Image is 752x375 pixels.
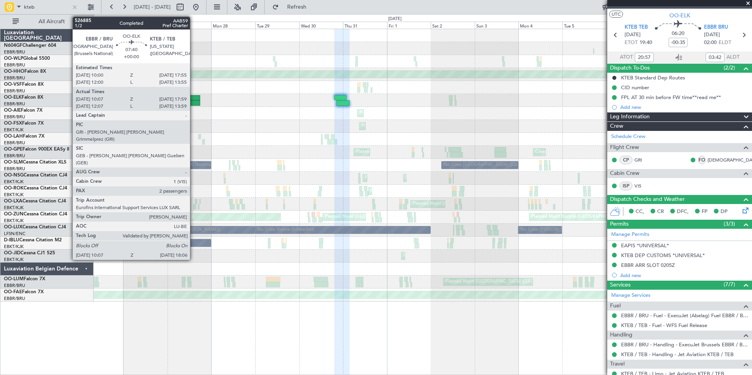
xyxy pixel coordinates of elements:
span: OO-ELK [4,95,22,100]
span: KTEB TEB [625,24,648,31]
a: OO-SLMCessna Citation XLS [4,160,66,165]
span: OO-GPE [4,147,22,152]
div: Planned Maint Kortrijk-[GEOGRAPHIC_DATA] [365,172,457,184]
div: Planned Maint Kortrijk-[GEOGRAPHIC_DATA] [361,120,453,132]
span: (7/7) [724,280,735,289]
a: OO-GPEFalcon 900EX EASy II [4,147,69,152]
a: EBBR/BRU [4,283,25,289]
div: No Crew Vienna (Schwechat) [257,224,314,236]
div: FO [698,156,706,164]
a: EBKT/KJK [4,218,24,224]
div: No Crew [GEOGRAPHIC_DATA] ([GEOGRAPHIC_DATA] National) [38,237,170,249]
button: Refresh [269,1,316,13]
div: Sun 27 [168,22,212,29]
span: OO-LUX [4,225,22,230]
a: EBBR/BRU [4,101,25,107]
span: Flight Crew [610,143,639,152]
span: OO-WLP [4,56,23,61]
span: FP [702,208,708,216]
div: Planned Maint Kortrijk-[GEOGRAPHIC_DATA] [405,172,497,184]
a: N604GFChallenger 604 [4,43,56,48]
span: OO-LAH [4,134,23,139]
span: (2/2) [724,64,735,72]
span: OO-VSF [4,82,22,87]
a: EBKT/KJK [4,192,24,198]
input: --:-- [635,53,654,62]
a: EBKT/KJK [4,257,24,263]
span: Fuel [610,301,621,311]
div: No Crew [GEOGRAPHIC_DATA] ([GEOGRAPHIC_DATA] National) [82,159,214,171]
span: OO-ROK [4,186,24,191]
div: [DATE] [95,16,109,22]
div: Sat 26 [123,22,168,29]
span: OO-FSX [4,121,22,126]
span: [DATE] [625,31,641,39]
a: EBBR/BRU [4,62,25,68]
div: Planned Maint Kortrijk-[GEOGRAPHIC_DATA] [149,120,241,132]
a: Manage Services [611,292,651,300]
a: OO-HHOFalcon 8X [4,69,46,74]
a: EBKT/KJK [4,127,24,133]
div: Tue 29 [255,22,299,29]
div: ISP [619,182,632,190]
span: Permits [610,220,629,229]
div: Add new [620,272,748,279]
span: N604GF [4,43,22,48]
a: OO-WLPGlobal 5500 [4,56,50,61]
span: Dispatch Checks and Weather [610,195,685,204]
a: OO-JIDCessna CJ1 525 [4,251,55,256]
span: ALDT [726,53,739,61]
span: ETOT [625,39,638,47]
div: No Crew [PERSON_NAME] ([PERSON_NAME]) [520,224,615,236]
span: OO-NSG [4,173,24,178]
a: LFSN/ENC [4,231,26,237]
div: Planned Maint Kortrijk-[GEOGRAPHIC_DATA] [370,185,462,197]
div: No Crew [GEOGRAPHIC_DATA] ([GEOGRAPHIC_DATA] National) [444,159,575,171]
div: Planned Maint [GEOGRAPHIC_DATA] ([GEOGRAPHIC_DATA] National) [413,198,555,210]
a: EBBR/BRU [4,114,25,120]
a: Manage Permits [611,231,649,239]
div: Sat 2 [431,22,475,29]
span: Crew [610,122,623,131]
span: OO-AIE [4,108,21,113]
div: Mon 4 [518,22,562,29]
a: OO-AIEFalcon 7X [4,108,42,113]
span: 02:00 [704,39,717,47]
a: OO-NSGCessna Citation CJ4 [4,173,67,178]
div: Wed 6 [606,22,651,29]
div: Planned Maint Kortrijk-[GEOGRAPHIC_DATA] [404,250,495,262]
input: Airport [24,1,69,13]
a: OO-VSFFalcon 8X [4,82,44,87]
div: KTEB Standard Dep Routes [621,74,685,81]
span: 19:40 [640,39,652,47]
a: OO-ELKFalcon 8X [4,95,43,100]
a: EBKT/KJK [4,179,24,185]
span: OO-SLM [4,160,23,165]
div: Tue 5 [562,22,606,29]
span: OO-ELK [669,11,690,20]
span: EBBR BRU [704,24,728,31]
a: OO-LXACessna Citation CJ4 [4,199,66,204]
div: Sun 3 [475,22,519,29]
button: All Aircraft [9,15,85,28]
a: OO-ZUNCessna Citation CJ4 [4,212,67,217]
div: Thu 31 [343,22,387,29]
div: KTEB DEP CUSTOMS *UNIVERSAL* [621,252,705,259]
a: KTEB / TEB - Handling - Jet Aviation KTEB / TEB [621,351,734,358]
a: EBBR/BRU [4,296,25,301]
span: DFC, [677,208,689,216]
a: OO-ROKCessna Citation CJ4 [4,186,67,191]
a: D-IBLUCessna Citation M2 [4,238,62,243]
a: VIS [634,182,652,189]
a: EBBR/BRU [4,49,25,55]
span: [DATE] [704,31,720,39]
a: OO-LAHFalcon 7X [4,134,44,139]
div: Planned Maint [GEOGRAPHIC_DATA] ([GEOGRAPHIC_DATA] National) [325,211,467,223]
div: EBBR ARR SLOT 0205Z [621,262,675,268]
a: EBBR/BRU [4,166,25,172]
span: CC, [636,208,644,216]
span: ELDT [719,39,731,47]
span: DP [721,208,728,216]
span: OO-FAE [4,290,22,294]
button: UTC [609,11,623,18]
